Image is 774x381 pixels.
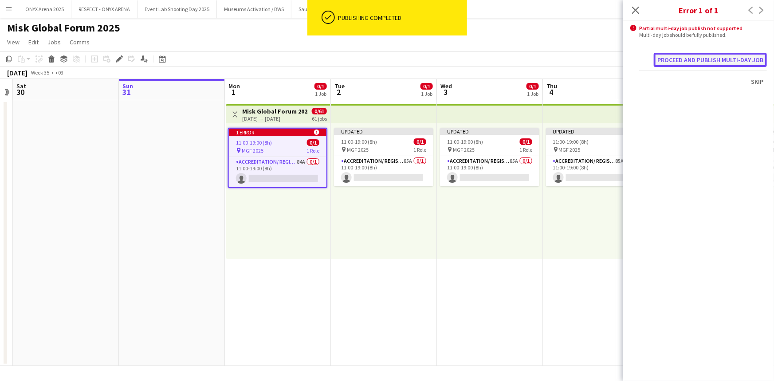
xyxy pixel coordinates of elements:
[334,128,433,186] app-job-card: Updated11:00-19:00 (8h)0/1 MGF 20251 RoleAccreditation/ Registration / Ticketing85A0/111:00-19:00...
[312,114,327,122] div: 61 jobs
[347,146,369,153] span: MGF 2025
[439,87,452,97] span: 3
[440,156,539,186] app-card-role: Accreditation/ Registration / Ticketing85A0/111:00-19:00 (8h)
[440,128,539,135] div: Updated
[228,82,240,90] span: Mon
[527,90,538,97] div: 1 Job
[334,128,433,135] div: Updated
[47,38,61,46] span: Jobs
[520,138,532,145] span: 0/1
[639,25,767,31] div: Partial multi-day job publish not supported
[546,82,558,90] span: Thu
[55,69,63,76] div: +03
[242,115,308,122] div: [DATE] → [DATE]
[229,129,326,136] div: 1 error
[338,14,464,22] div: Publishing completed
[291,0,358,18] button: Saudi Event Show 2025
[25,36,42,48] a: Edit
[333,87,345,97] span: 2
[526,83,539,90] span: 0/1
[453,146,475,153] span: MGF 2025
[334,156,433,186] app-card-role: Accreditation/ Registration / Ticketing85A0/111:00-19:00 (8h)
[546,128,645,135] div: Updated
[15,87,26,97] span: 30
[229,157,326,187] app-card-role: Accreditation/ Registration / Ticketing84A0/111:00-19:00 (8h)
[314,83,327,90] span: 0/1
[122,82,133,90] span: Sun
[639,31,767,38] div: Multi-day job should be fully published.
[236,139,272,146] span: 11:00-19:00 (8h)
[747,75,767,89] button: Skip
[307,139,319,146] span: 0/1
[341,138,377,145] span: 11:00-19:00 (8h)
[654,53,767,67] button: Proceed and publish multi-day job
[623,4,774,16] h3: Error 1 of 1
[242,147,263,154] span: MGF 2025
[66,36,93,48] a: Comms
[440,128,539,186] app-job-card: Updated11:00-19:00 (8h)0/1 MGF 20251 RoleAccreditation/ Registration / Ticketing85A0/111:00-19:00...
[519,146,532,153] span: 1 Role
[227,87,240,97] span: 1
[306,147,319,154] span: 1 Role
[7,38,20,46] span: View
[315,90,326,97] div: 1 Job
[44,36,64,48] a: Jobs
[228,128,327,188] app-job-card: 1 error 11:00-19:00 (8h)0/1 MGF 20251 RoleAccreditation/ Registration / Ticketing84A0/111:00-19:0...
[553,138,589,145] span: 11:00-19:00 (8h)
[7,21,120,35] h1: Misk Global Forum 2025
[29,69,51,76] span: Week 35
[546,128,645,186] app-job-card: Updated11:00-19:00 (8h)0/1 MGF 20251 RoleAccreditation/ Registration / Ticketing85A0/111:00-19:00...
[546,156,645,186] app-card-role: Accreditation/ Registration / Ticketing85A0/111:00-19:00 (8h)
[440,82,452,90] span: Wed
[18,0,71,18] button: ONYX Arena 2025
[217,0,291,18] button: Museums Activation / BWS
[312,108,327,114] span: 0/61
[70,38,90,46] span: Comms
[71,0,138,18] button: RESPECT - ONYX ARENA
[413,146,426,153] span: 1 Role
[4,36,23,48] a: View
[121,87,133,97] span: 31
[559,146,581,153] span: MGF 2025
[138,0,217,18] button: Event Lab Shooting Day 2025
[242,107,308,115] h3: Misk Global Forum 2025
[414,138,426,145] span: 0/1
[7,68,28,77] div: [DATE]
[421,90,432,97] div: 1 Job
[334,82,345,90] span: Tue
[420,83,433,90] span: 0/1
[447,138,483,145] span: 11:00-19:00 (8h)
[545,87,558,97] span: 4
[16,82,26,90] span: Sat
[28,38,39,46] span: Edit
